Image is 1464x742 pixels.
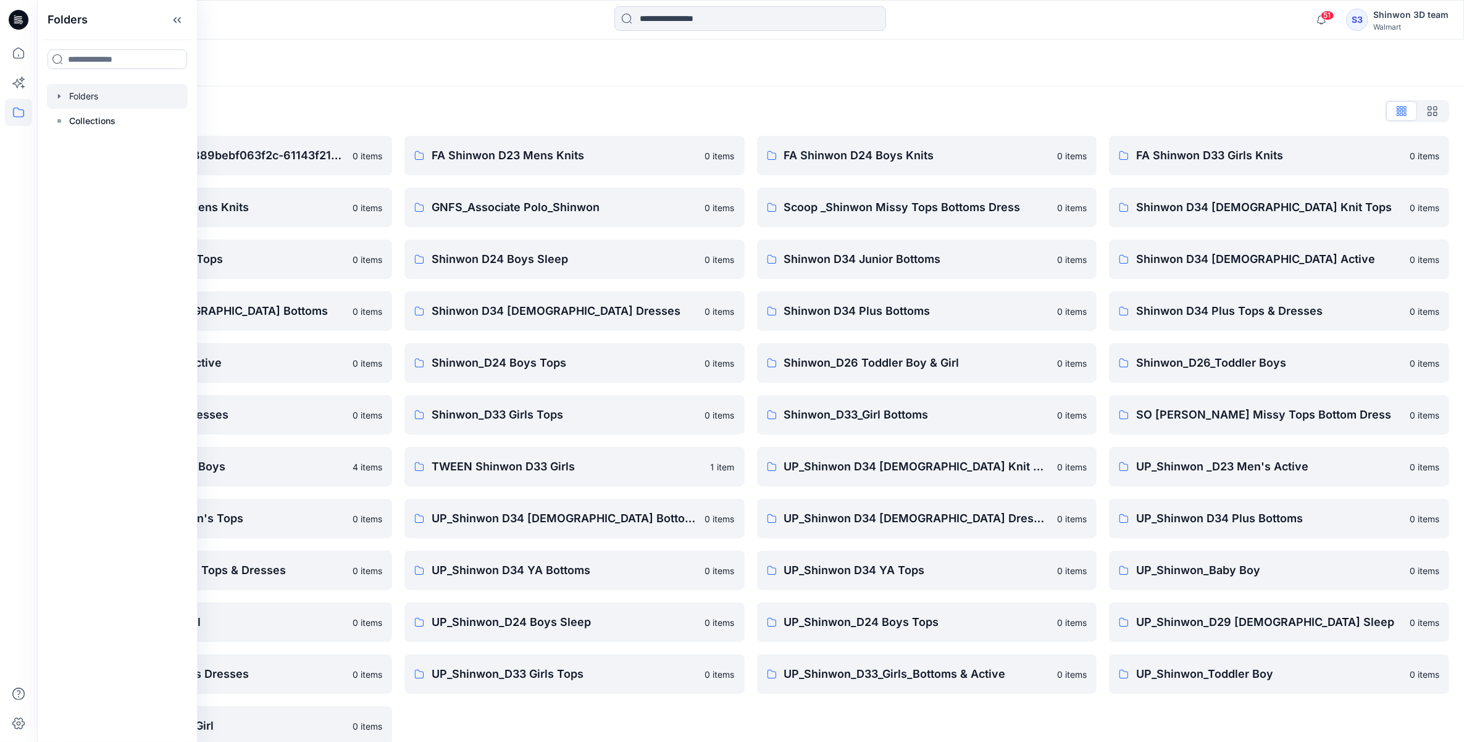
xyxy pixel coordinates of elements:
p: TWEEN Shinwon D33 Girls [432,458,703,475]
p: 0 items [1057,149,1087,162]
p: 0 items [1057,616,1087,629]
a: UP_Shinwon _D23 Men's Active0 items [1109,447,1449,486]
p: 1 item [711,461,735,473]
p: UP_Shinwon D34 Plus Bottoms [1136,510,1402,527]
p: SO [PERSON_NAME] Missy Tops Bottom Dress [1136,406,1402,423]
a: Shinwon_D33_Girl Bottoms0 items [757,395,1097,435]
a: Shinwon_D24 Boys Tops0 items [404,343,745,383]
p: Shinwon_D24 Boys Tops [432,354,698,372]
p: 0 items [1057,564,1087,577]
a: UP_Shinwon_Toddler Boy0 items [1109,654,1449,694]
p: Shinwon D34 Plus Tops & Dresses [1136,302,1402,320]
p: Shinwon D34 Junior Bottoms [784,251,1050,268]
p: GNFS_Associate Polo_Shinwon [432,199,698,216]
a: Shinwon D34 Plus Tops & Dresses0 items [1109,291,1449,331]
p: Shinwon D34 [DEMOGRAPHIC_DATA] Knit Tops [1136,199,1402,216]
p: FA Shinwon D33 Girls Knits [1136,147,1402,164]
p: UP_Shinwon_D33 Girls Tops [432,665,698,683]
a: Shinwon D34 [DEMOGRAPHIC_DATA] Knit Tops0 items [1109,188,1449,227]
a: UP_Shinwon D34 YA Bottoms0 items [404,551,745,590]
a: Scoop _Shinwon Missy Tops Bottoms Dress0 items [757,188,1097,227]
p: 0 items [1057,357,1087,370]
a: UP_Shinwon D34 YA Tops0 items [757,551,1097,590]
p: 0 items [1410,201,1439,214]
p: 0 items [1410,461,1439,473]
p: FA Shinwon D34 Womens Knits [79,199,345,216]
p: UP_Shinwon_Toddler Girl [79,717,345,735]
p: 0 items [1410,564,1439,577]
a: UP_Shinwon D34 Plus Tops & Dresses0 items [52,551,392,590]
p: UP_Shinwon D34 [DEMOGRAPHIC_DATA] Knit Tops [784,458,1050,475]
a: FA Shinwon D34 Womens Knits0 items [52,188,392,227]
a: UP_Shinwon_Baby Girl0 items [52,602,392,642]
p: 0 items [353,149,382,162]
a: Shinwon _D23 Men's Tops0 items [52,240,392,279]
a: TWEEN Shinwon D33 Girls1 item [404,447,745,486]
a: __chat-60993c6f04e889bebf063f2c-61143f21d7cdd7a6bb478b500 items [52,136,392,175]
p: UP_Shinwon _D23 Men's Tops [79,510,345,527]
p: 0 items [1057,305,1087,318]
p: 0 items [1410,357,1439,370]
p: FA Shinwon D23 Mens Knits [432,147,698,164]
div: Shinwon 3D team [1373,7,1449,22]
a: Shinwon D24 Boys Sleep0 items [404,240,745,279]
p: 0 items [705,668,735,681]
p: UP_Shinwon D34 Plus Tops & Dresses [79,562,345,579]
span: 51 [1321,10,1334,20]
p: 0 items [1410,616,1439,629]
p: 0 items [1057,668,1087,681]
p: UP_Shinwon_D29 [DEMOGRAPHIC_DATA] Sleep [1136,614,1402,631]
a: Shinwon_D26 Toddler Boy & Girl0 items [757,343,1097,383]
div: S3 [1346,9,1368,31]
a: FA Shinwon D33 Girls Knits0 items [1109,136,1449,175]
a: UP_Shinwon D34 [DEMOGRAPHIC_DATA] Dresses0 items [757,499,1097,538]
p: UP_Shinwon_D24 Boys Sleep [432,614,698,631]
a: GNFS_Associate Polo_Shinwon0 items [404,188,745,227]
p: Shinwon D24 Boys Sleep [432,251,698,268]
p: 0 items [353,201,382,214]
a: UP_Shinwon D34 Plus Bottoms0 items [1109,499,1449,538]
p: 4 items [353,461,382,473]
p: 0 items [705,409,735,422]
p: UP_Shinwon_D33_Girls_Bottoms & Active [784,665,1050,683]
p: UP_Shinwon_Toddler Boy [1136,665,1402,683]
p: 0 items [353,564,382,577]
p: 0 items [1057,461,1087,473]
p: Shinwon D34 [DEMOGRAPHIC_DATA] Dresses [432,302,698,320]
a: Shinwon_D26_Toddler Boys0 items [1109,343,1449,383]
p: 0 items [353,253,382,266]
a: TWEEN Shinwon D24 Boys4 items [52,447,392,486]
a: UP_Shinwon_D33_Girls_Bottoms & Active0 items [757,654,1097,694]
p: Scoop _Shinwon Missy Tops Bottoms Dress [784,199,1050,216]
p: 0 items [1410,149,1439,162]
a: UP_Shinwon D34 [DEMOGRAPHIC_DATA] Knit Tops0 items [757,447,1097,486]
p: 0 items [353,305,382,318]
p: Shinwon D34 [DEMOGRAPHIC_DATA] Bottoms [79,302,345,320]
a: Shinwon D34 Junior Bottoms0 items [757,240,1097,279]
p: UP_Shinwon_D24 Boys Tops [784,614,1050,631]
a: Shinwon_D33 Girls Dresses0 items [52,395,392,435]
p: Shinwon_D24 Boys Active [79,354,345,372]
p: Shinwon D34 [DEMOGRAPHIC_DATA] Active [1136,251,1402,268]
p: Shinwon_D33_Girl Bottoms [784,406,1050,423]
p: UP_Shinwon D34 YA Tops [784,562,1050,579]
p: Shinwon D34 Plus Bottoms [784,302,1050,320]
a: UP_Shinwon_D33 Girls Tops0 items [404,654,745,694]
p: Shinwon _D23 Men's Tops [79,251,345,268]
p: Collections [69,114,115,128]
p: 0 items [1410,512,1439,525]
p: 0 items [705,305,735,318]
a: UP_Shinwon_D24 Boys Tops0 items [757,602,1097,642]
p: UP_Shinwon _D23 Men's Active [1136,458,1402,475]
p: 0 items [705,253,735,266]
p: 0 items [1057,409,1087,422]
a: Shinwon D34 [DEMOGRAPHIC_DATA] Dresses0 items [404,291,745,331]
p: 0 items [705,512,735,525]
a: UP_Shinwon_Baby Boy0 items [1109,551,1449,590]
a: UP_Shinwon D34 [DEMOGRAPHIC_DATA] Bottoms0 items [404,499,745,538]
a: Shinwon D34 [DEMOGRAPHIC_DATA] Bottoms0 items [52,291,392,331]
div: Walmart [1373,22,1449,31]
a: UP_Shinwon _D23 Men's Tops0 items [52,499,392,538]
p: UP_Shinwon D34 YA Bottoms [432,562,698,579]
p: 0 items [1410,409,1439,422]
